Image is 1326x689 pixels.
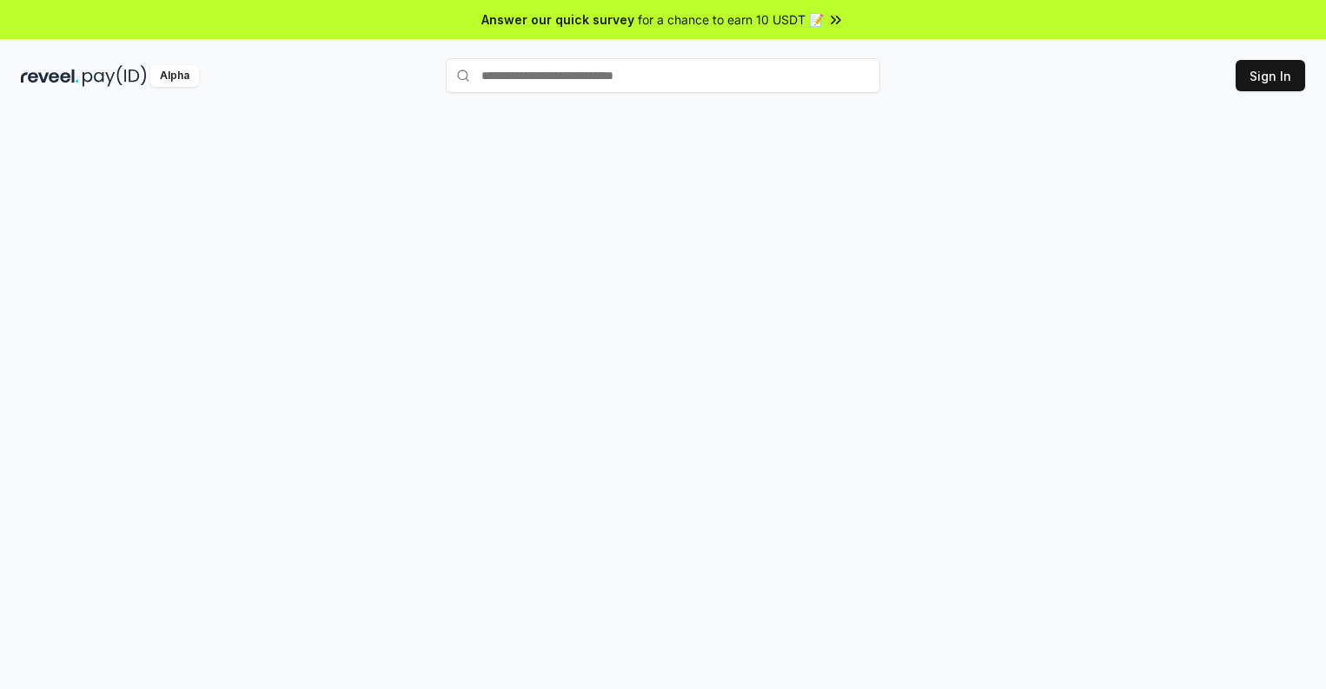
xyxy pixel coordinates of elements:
[481,10,634,29] span: Answer our quick survey
[83,65,147,87] img: pay_id
[150,65,199,87] div: Alpha
[21,65,79,87] img: reveel_dark
[1236,60,1305,91] button: Sign In
[638,10,824,29] span: for a chance to earn 10 USDT 📝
